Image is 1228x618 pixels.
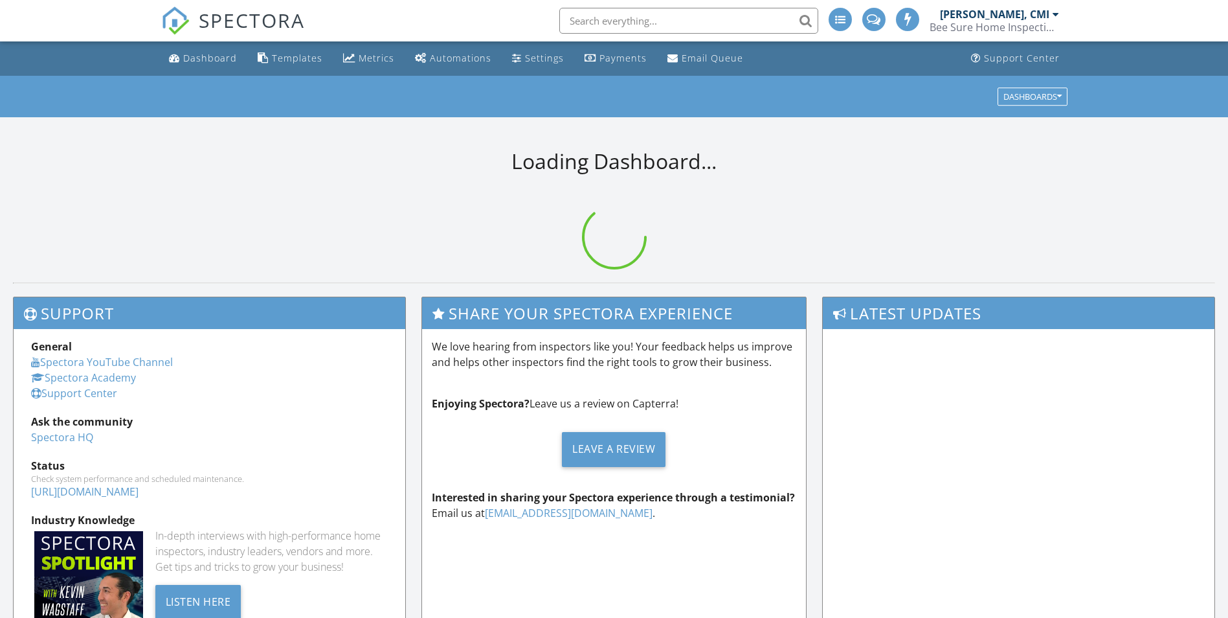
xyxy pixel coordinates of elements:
[31,371,136,385] a: Spectora Academy
[31,512,388,528] div: Industry Knowledge
[930,21,1059,34] div: Bee Sure Home Inspection Svcs.
[432,422,796,477] a: Leave a Review
[31,430,93,444] a: Spectora HQ
[823,297,1214,329] h3: Latest Updates
[525,52,564,64] div: Settings
[998,87,1067,106] button: Dashboards
[682,52,743,64] div: Email Queue
[161,6,190,35] img: The Best Home Inspection Software - Spectora
[199,6,305,34] span: SPECTORA
[1003,92,1062,101] div: Dashboards
[432,396,530,411] strong: Enjoying Spectora?
[579,47,652,71] a: Payments
[31,386,117,400] a: Support Center
[432,339,796,370] p: We love hearing from inspectors like you! Your feedback helps us improve and helps other inspecto...
[31,485,139,499] a: [URL][DOMAIN_NAME]
[161,17,305,45] a: SPECTORA
[562,432,665,467] div: Leave a Review
[599,52,647,64] div: Payments
[31,458,388,474] div: Status
[31,474,388,484] div: Check system performance and scheduled maintenance.
[252,47,328,71] a: Templates
[155,594,241,608] a: Listen Here
[559,8,818,34] input: Search everything...
[155,528,388,575] div: In-depth interviews with high-performance home inspectors, industry leaders, vendors and more. Ge...
[432,490,795,505] strong: Interested in sharing your Spectora experience through a testimonial?
[432,396,796,411] p: Leave us a review on Capterra!
[422,297,806,329] h3: Share Your Spectora Experience
[31,355,173,369] a: Spectora YouTube Channel
[410,47,497,71] a: Automations (Advanced)
[507,47,569,71] a: Settings
[272,52,322,64] div: Templates
[164,47,242,71] a: Dashboard
[984,52,1060,64] div: Support Center
[31,339,72,354] strong: General
[31,414,388,429] div: Ask the community
[430,52,491,64] div: Automations
[338,47,399,71] a: Metrics
[432,490,796,521] p: Email us at .
[14,297,405,329] h3: Support
[183,52,237,64] div: Dashboard
[485,506,653,520] a: [EMAIL_ADDRESS][DOMAIN_NAME]
[940,8,1049,21] div: [PERSON_NAME], CMI
[662,47,748,71] a: Email Queue
[359,52,394,64] div: Metrics
[966,47,1065,71] a: Support Center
